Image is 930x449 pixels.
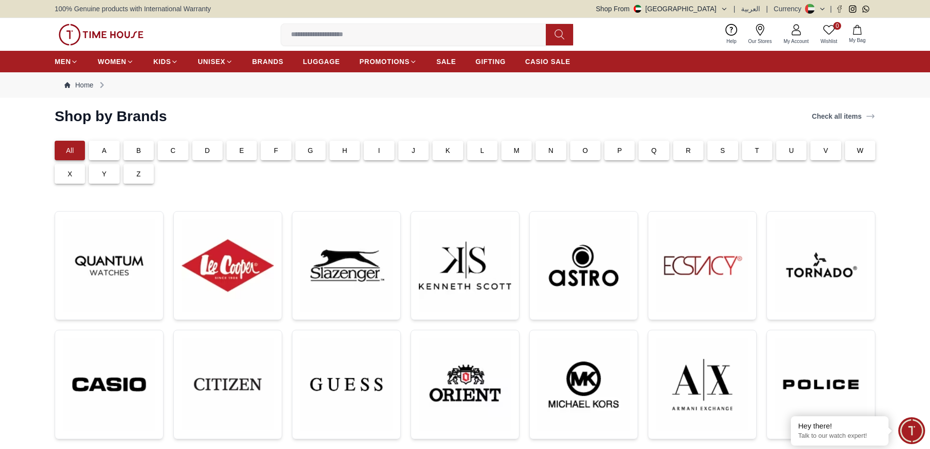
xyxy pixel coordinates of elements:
p: G [308,146,313,155]
a: BRANDS [252,53,284,70]
a: Instagram [849,5,856,13]
img: ... [537,219,630,312]
span: | [830,4,832,14]
a: Our Stores [743,22,778,47]
img: ... [300,219,393,312]
span: LUGGAGE [303,57,340,66]
p: X [67,169,72,179]
p: Z [137,169,141,179]
span: 0 [833,22,841,30]
span: My Account [780,38,813,45]
img: ... [419,219,511,312]
button: العربية [741,4,760,14]
button: My Bag [843,23,871,46]
p: K [446,146,451,155]
p: L [480,146,484,155]
img: ... [775,338,867,431]
a: LUGGAGE [303,53,340,70]
p: W [857,146,863,155]
span: KIDS [153,57,171,66]
span: My Bag [845,37,869,44]
img: ... [63,338,155,431]
img: ... [775,219,867,312]
span: BRANDS [252,57,284,66]
a: GIFTING [475,53,506,70]
span: UNISEX [198,57,225,66]
p: Q [651,146,657,155]
p: B [136,146,141,155]
span: Help [723,38,741,45]
button: Shop From[GEOGRAPHIC_DATA] [596,4,728,14]
p: S [721,146,725,155]
p: Talk to our watch expert! [798,432,881,440]
img: ... [537,338,630,431]
span: 100% Genuine products with International Warranty [55,4,211,14]
p: J [412,146,415,155]
p: H [342,146,347,155]
img: United Arab Emirates [634,5,641,13]
a: CASIO SALE [525,53,571,70]
a: PROMOTIONS [359,53,417,70]
a: Whatsapp [862,5,869,13]
p: V [824,146,828,155]
p: C [170,146,175,155]
a: 0Wishlist [815,22,843,47]
p: F [274,146,278,155]
h2: Shop by Brands [55,107,167,125]
img: ... [419,338,511,431]
span: | [766,4,768,14]
span: | [734,4,736,14]
img: ... [59,24,144,45]
a: Help [721,22,743,47]
nav: Breadcrumb [55,72,875,98]
div: Hey there! [798,421,881,431]
span: PROMOTIONS [359,57,410,66]
span: GIFTING [475,57,506,66]
span: CASIO SALE [525,57,571,66]
p: U [789,146,794,155]
a: MEN [55,53,78,70]
p: All [66,146,74,155]
span: Wishlist [817,38,841,45]
a: Home [64,80,93,90]
p: D [205,146,210,155]
a: Check all items [810,109,877,123]
p: I [378,146,380,155]
p: M [514,146,519,155]
p: P [617,146,622,155]
p: Y [102,169,107,179]
img: ... [656,219,748,312]
img: ... [182,219,274,312]
p: A [102,146,107,155]
a: WOMEN [98,53,134,70]
img: ... [182,338,274,430]
a: SALE [436,53,456,70]
p: N [548,146,553,155]
a: KIDS [153,53,178,70]
p: O [582,146,588,155]
img: ... [656,338,748,431]
span: MEN [55,57,71,66]
span: SALE [436,57,456,66]
img: ... [300,338,393,431]
p: T [755,146,759,155]
img: ... [63,219,155,312]
p: E [239,146,244,155]
a: UNISEX [198,53,232,70]
div: Currency [774,4,806,14]
a: Facebook [836,5,843,13]
span: WOMEN [98,57,126,66]
div: Chat Widget [898,417,925,444]
span: Our Stores [744,38,776,45]
p: R [686,146,691,155]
